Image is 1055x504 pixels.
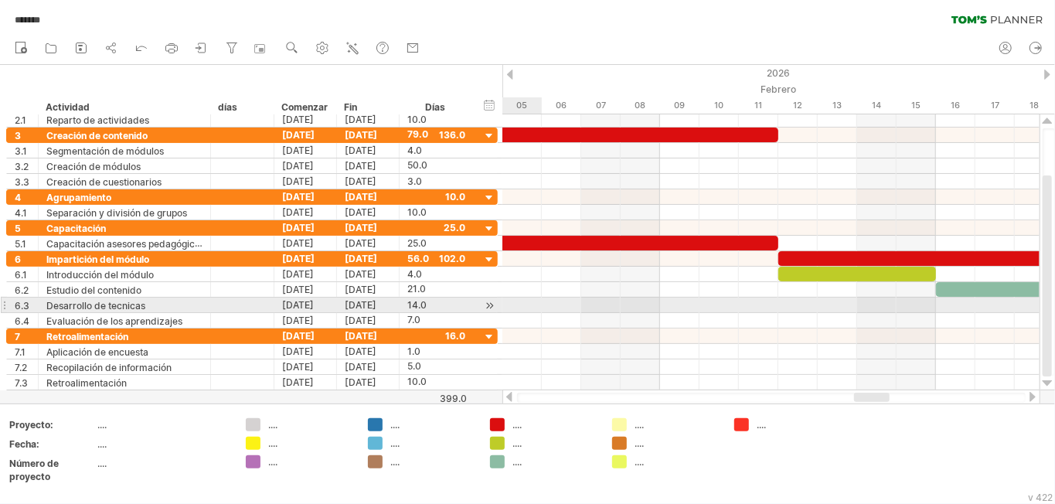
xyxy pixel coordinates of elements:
[975,97,1015,114] div: Martes, 17 de febrero de 2026
[440,393,467,404] font: 399.0
[675,100,686,111] font: 09
[912,100,921,111] font: 15
[407,237,427,249] font: 25.0
[97,419,107,431] font: ....
[46,346,148,358] font: Aplicación de encuesta
[407,114,427,125] font: 10.0
[46,192,111,203] font: Agrupamiento
[596,100,606,111] font: 07
[635,100,646,111] font: 08
[282,284,314,295] font: [DATE]
[739,97,778,114] div: Miércoles, 11 de febrero de 2026
[345,376,376,388] font: [DATE]
[407,128,428,140] font: 79.0
[282,191,315,203] font: [DATE]
[345,175,376,187] font: [DATE]
[282,145,314,156] font: [DATE]
[818,97,857,114] div: Viernes, 13 de febrero de 2026
[46,362,172,373] font: Recopilación de información
[46,161,141,172] font: Creación de módulos
[390,456,400,468] font: ....
[268,456,277,468] font: ....
[268,419,277,431] font: ....
[282,330,315,342] font: [DATE]
[991,100,999,111] font: 17
[660,97,699,114] div: Lunes, 9 de febrero de 2026
[97,458,107,469] font: ....
[15,300,29,312] font: 6.3
[757,419,766,431] font: ....
[857,97,897,114] div: Sábado, 14 de febrero de 2026
[46,223,106,234] font: Capacitación
[268,438,277,449] font: ....
[15,377,28,389] font: 7.3
[46,284,141,296] font: Estudio del contenido
[15,269,27,281] font: 6.1
[635,456,644,468] font: ....
[46,176,162,188] font: Creación de cuestionarios
[767,67,791,79] font: 2026
[97,438,107,450] font: ....
[897,97,936,114] div: Domingo, 15 de febrero de 2026
[407,376,427,387] font: 10.0
[15,207,27,219] font: 4.1
[282,346,314,357] font: [DATE]
[517,100,528,111] font: 05
[46,145,164,157] font: Segmentación de módulos
[512,438,522,449] font: ....
[407,206,427,218] font: 10.0
[635,438,644,449] font: ....
[282,175,314,187] font: [DATE]
[426,101,446,113] font: Días
[282,129,315,141] font: [DATE]
[46,101,90,113] font: Actividad
[390,419,400,431] font: ....
[282,268,314,280] font: [DATE]
[282,361,314,373] font: [DATE]
[482,298,497,314] div: Desplácese hasta la actividad
[345,129,377,141] font: [DATE]
[9,419,53,431] font: Proyecto:
[556,100,567,111] font: 06
[390,438,400,449] font: ....
[345,315,376,326] font: [DATE]
[15,145,27,157] font: 3.1
[345,253,377,264] font: [DATE]
[282,237,314,249] font: [DATE]
[282,114,314,125] font: [DATE]
[345,299,376,311] font: [DATE]
[46,237,205,250] font: Capacitación asesores pedagógicos
[345,145,376,156] font: [DATE]
[46,207,187,219] font: Separación y división de grupos
[407,360,421,372] font: 5.0
[345,284,376,295] font: [DATE]
[345,346,376,357] font: [DATE]
[282,315,314,326] font: [DATE]
[407,346,420,357] font: 1.0
[1030,100,1040,111] font: 18
[282,376,314,388] font: [DATE]
[715,100,724,111] font: 10
[345,222,377,233] font: [DATE]
[407,253,429,264] font: 56.0
[46,331,128,342] font: Retroalimentación
[621,97,660,114] div: Domingo, 8 de febrero de 2026
[15,346,26,358] font: 7.1
[15,192,21,203] font: 4
[15,176,29,188] font: 3.3
[9,438,39,450] font: Fecha:
[407,268,422,280] font: 4.0
[951,100,961,111] font: 16
[512,456,522,468] font: ....
[282,206,314,218] font: [DATE]
[9,458,59,482] font: Número de proyecto
[15,331,20,342] font: 7
[15,161,29,172] font: 3.2
[15,223,21,234] font: 5
[407,175,422,187] font: 3.0
[46,269,154,281] font: Introducción del módulo
[833,100,842,111] font: 13
[282,253,315,264] font: [DATE]
[15,114,26,126] font: 2.1
[542,97,581,114] div: Viernes, 6 de febrero de 2026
